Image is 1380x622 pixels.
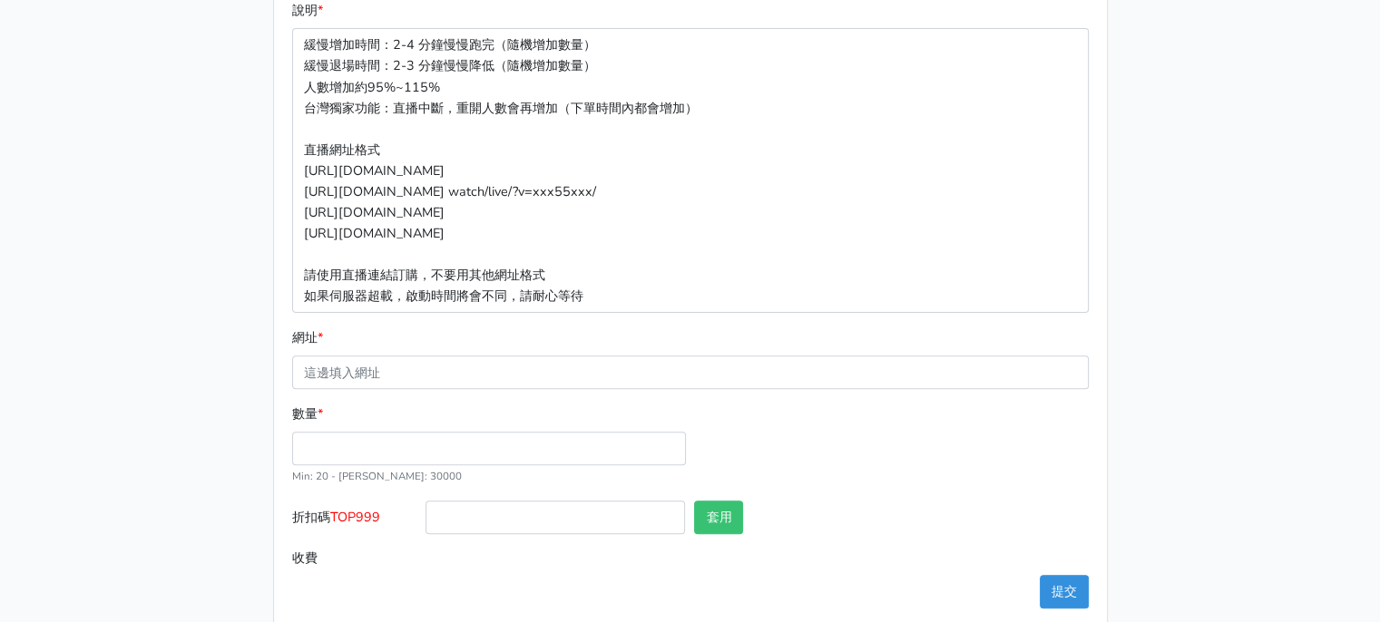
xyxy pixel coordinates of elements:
[1040,575,1089,608] button: 提交
[288,501,422,541] label: 折扣碼
[694,501,743,534] button: 套用
[292,403,323,424] label: 數量
[292,28,1089,313] p: 緩慢增加時間：2-4 分鐘慢慢跑完（隨機增加數量） 緩慢退場時間：2-3 分鐘慢慢降低（隨機增加數量） 人數增加約95%~115% 台灣獨家功能：直播中斷，重開人數會再增加（下單時間內都會增加）...
[330,508,380,526] span: TOP999
[288,541,422,575] label: 收費
[292,469,462,483] small: Min: 20 - [PERSON_NAME]: 30000
[292,327,323,348] label: 網址
[292,355,1089,389] input: 這邊填入網址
